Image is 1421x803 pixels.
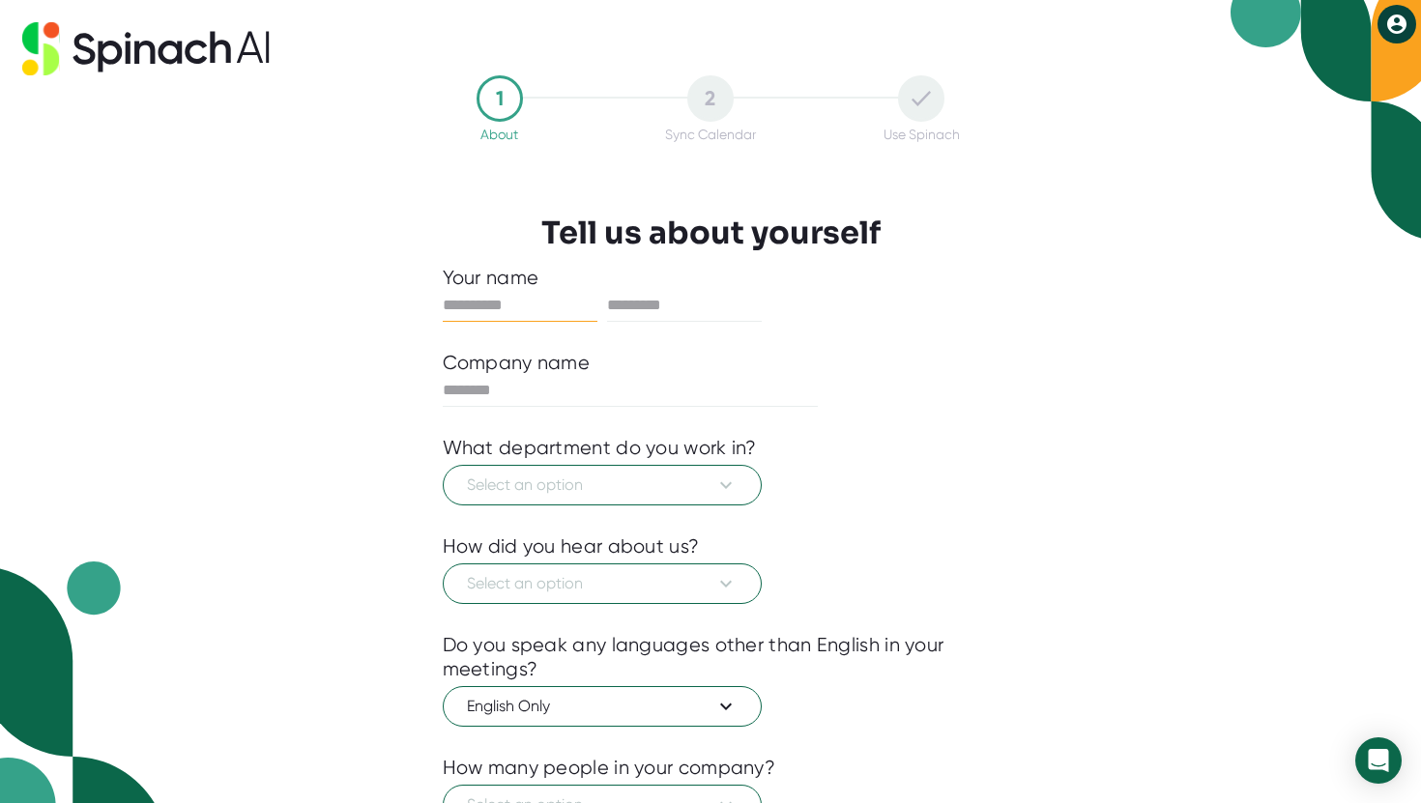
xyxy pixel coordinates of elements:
div: About [480,127,518,142]
h3: Tell us about yourself [541,215,881,251]
span: Select an option [467,473,738,497]
div: Do you speak any languages other than English in your meetings? [443,633,979,681]
div: Company name [443,351,591,375]
span: Select an option [467,572,738,595]
button: Select an option [443,563,762,604]
button: Select an option [443,465,762,505]
div: 1 [477,75,523,122]
div: How many people in your company? [443,756,776,780]
button: English Only [443,686,762,727]
div: 2 [687,75,734,122]
div: Sync Calendar [665,127,756,142]
div: Open Intercom Messenger [1355,737,1402,784]
div: Use Spinach [884,127,960,142]
div: What department do you work in? [443,436,757,460]
span: English Only [467,695,738,718]
div: How did you hear about us? [443,534,700,559]
div: Your name [443,266,979,290]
